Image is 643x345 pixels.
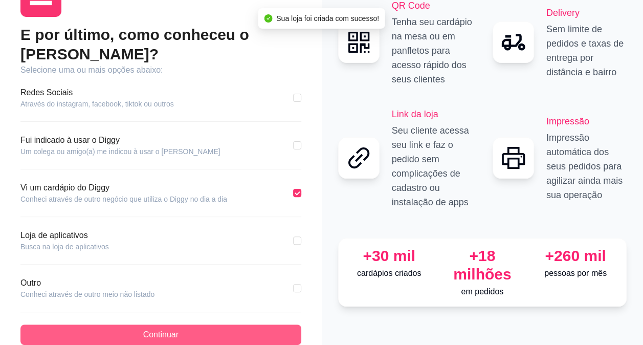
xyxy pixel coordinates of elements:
p: Seu cliente acessa seu link e faz o pedido sem complicações de cadastro ou instalação de apps [392,123,472,209]
p: Impressão automática dos seus pedidos para agilizar ainda mais sua operação [546,131,627,202]
h2: Link da loja [392,107,472,121]
article: Um colega ou amigo(a) me indicou à usar o [PERSON_NAME] [20,146,220,157]
article: Conheci através de outro negócio que utiliza o Diggy no dia a dia [20,194,227,204]
div: +18 milhões [440,247,525,284]
p: Sem limite de pedidos e taxas de entrega por distância e bairro [546,22,627,79]
article: Vi um cardápio do Diggy [20,182,227,194]
h2: E por último, como conheceu o [PERSON_NAME]? [20,25,301,64]
article: Fui indicado à usar o Diggy [20,134,220,146]
h2: Delivery [546,6,627,20]
article: Conheci através de outro meio não listado [20,289,154,299]
h2: Impressão [546,114,627,128]
div: +260 mil [533,247,618,265]
p: Tenha seu cardápio na mesa ou em panfletos para acesso rápido dos seus clientes [392,15,472,87]
p: em pedidos [440,286,525,298]
span: Sua loja foi criada com sucesso! [276,14,379,23]
article: Redes Sociais [20,87,174,99]
article: Outro [20,277,154,289]
article: Selecione uma ou mais opções abaixo: [20,64,301,76]
button: Continuar [20,325,301,345]
article: Busca na loja de aplicativos [20,242,109,252]
p: cardápios criados [347,267,432,279]
article: Através do instagram, facebook, tiktok ou outros [20,99,174,109]
article: Loja de aplicativos [20,229,109,242]
p: pessoas por mês [533,267,618,279]
div: +30 mil [347,247,432,265]
span: Continuar [143,329,179,341]
span: check-circle [264,14,272,23]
